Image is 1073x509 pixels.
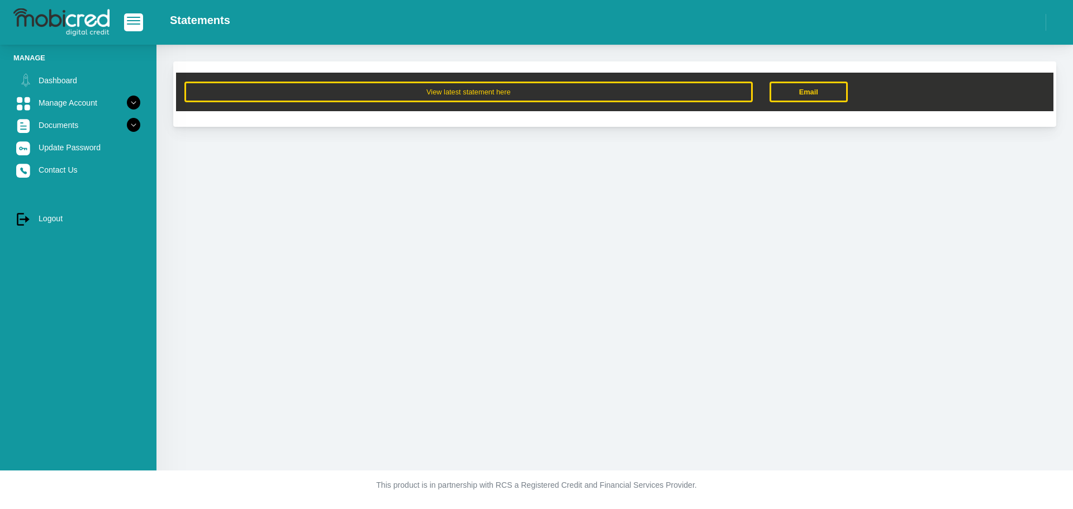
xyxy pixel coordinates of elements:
img: logo-mobicred.svg [13,8,110,36]
a: Documents [13,115,143,136]
a: Logout [13,208,143,229]
a: Contact Us [13,159,143,180]
button: View latest statement here [184,82,753,102]
a: Update Password [13,137,143,158]
a: Dashboard [13,70,143,91]
h2: Statements [170,13,230,27]
li: Manage [13,53,143,63]
p: This product is in partnership with RCS a Registered Credit and Financial Services Provider. [226,479,847,491]
a: Manage Account [13,92,143,113]
a: Email [770,82,848,102]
